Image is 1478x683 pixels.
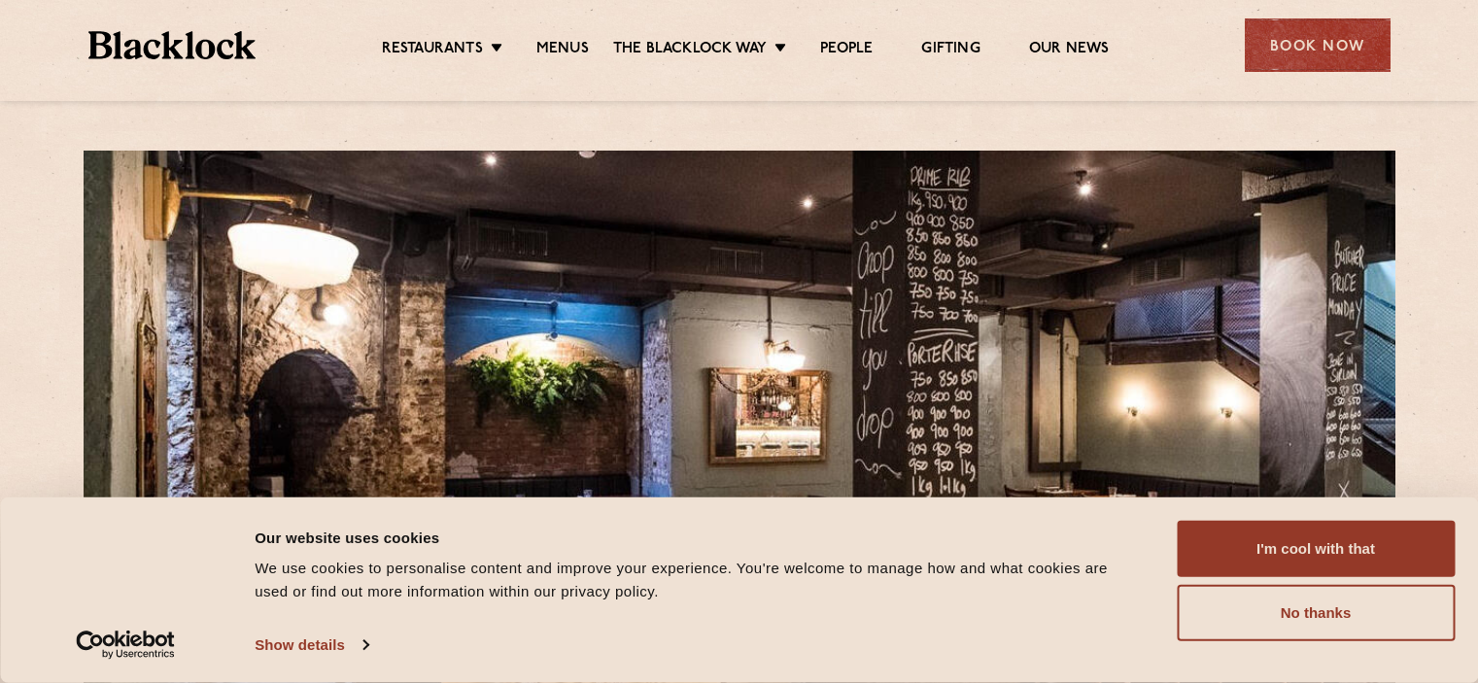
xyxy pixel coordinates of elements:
a: Menus [536,40,589,61]
a: Restaurants [382,40,483,61]
button: I'm cool with that [1177,521,1455,577]
a: The Blacklock Way [613,40,767,61]
button: No thanks [1177,585,1455,641]
a: Usercentrics Cookiebot - opens in a new window [41,631,211,660]
a: Show details [255,631,367,660]
a: Gifting [921,40,980,61]
div: We use cookies to personalise content and improve your experience. You're welcome to manage how a... [255,557,1133,603]
img: BL_Textured_Logo-footer-cropped.svg [88,31,257,59]
a: People [820,40,873,61]
div: Our website uses cookies [255,526,1133,549]
div: Book Now [1245,18,1391,72]
a: Our News [1029,40,1110,61]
